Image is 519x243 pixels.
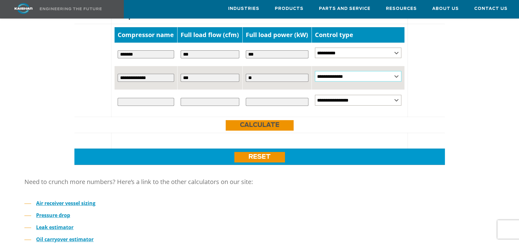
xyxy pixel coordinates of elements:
a: Oil carryover estimator [36,236,94,243]
a: Air receiver vessel sizing [36,200,95,207]
a: Pressure drop [36,212,70,219]
td: Compressor name [115,27,177,43]
a: Resources [386,0,417,17]
a: Reset [234,152,285,162]
span: Products [275,5,303,12]
a: Calculate [226,120,294,131]
span: Resources [386,5,417,12]
span: Contact Us [474,5,508,12]
img: Engineering the future [40,7,102,10]
td: Control type [312,27,404,43]
a: Leak estimator [36,224,73,231]
a: Contact Us [474,0,508,17]
p: Need to crunch more numbers? Here’s a link to the other calculators on our site: [24,176,495,188]
a: About Us [432,0,459,17]
a: Products [275,0,303,17]
span: Industries [228,5,259,12]
a: Industries [228,0,259,17]
td: Full load power (kW) [242,27,312,43]
a: Parts and Service [319,0,370,17]
img: kaishan logo [0,3,47,14]
span: Parts and Service [319,5,370,12]
span: About Us [432,5,459,12]
td: Full load flow (cfm) [177,27,242,43]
